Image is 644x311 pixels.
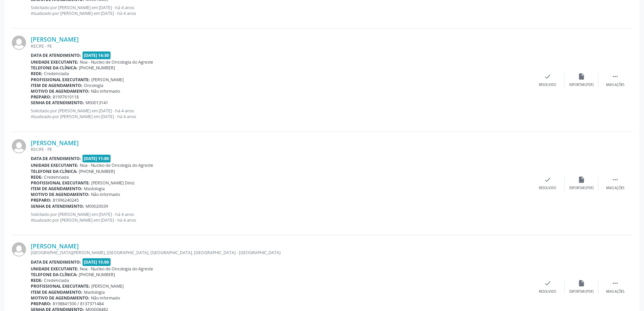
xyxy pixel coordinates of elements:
div: Resolvido [539,289,556,294]
i:  [612,73,619,80]
span: [PERSON_NAME] [91,77,124,83]
div: RECIFE - PE [31,147,531,152]
div: Exportar (PDF) [569,186,594,191]
b: Rede: [31,174,43,180]
b: Telefone da clínica: [31,169,77,174]
span: Não informado [91,295,120,301]
img: img [12,242,26,257]
a: [PERSON_NAME] [31,139,79,147]
b: Preparo: [31,197,51,203]
span: Não informado [91,88,120,94]
b: Profissional executante: [31,180,90,186]
i:  [612,280,619,287]
img: img [12,139,26,153]
b: Item de agendamento: [31,289,82,295]
span: Credenciada [44,277,69,283]
span: [DATE] 11:00 [82,155,111,162]
div: Exportar (PDF) [569,83,594,87]
span: Credenciada [44,71,69,76]
b: Senha de atendimento: [31,100,84,106]
b: Telefone da clínica: [31,272,77,277]
div: Resolvido [539,83,556,87]
div: Mais ações [606,83,624,87]
div: RECIFE - PE [31,43,531,49]
span: [DATE] 15:00 [82,258,111,266]
b: Motivo de agendamento: [31,192,90,197]
b: Unidade executante: [31,266,78,272]
span: Mastologia [84,289,105,295]
b: Unidade executante: [31,162,78,168]
a: [PERSON_NAME] [31,242,79,250]
b: Preparo: [31,94,51,100]
div: Resolvido [539,186,556,191]
span: Oncologia [84,83,103,88]
b: Motivo de agendamento: [31,295,90,301]
b: Data de atendimento: [31,156,81,161]
div: Mais ações [606,186,624,191]
span: [PHONE_NUMBER] [79,65,115,71]
b: Unidade executante: [31,59,78,65]
span: Mastologia [84,186,105,192]
img: img [12,36,26,50]
i: insert_drive_file [578,280,585,287]
b: Item de agendamento: [31,83,82,88]
span: Não informado [91,192,120,197]
span: Noa - Nucleo de Oncologia do Agreste [80,266,153,272]
i: check [544,280,551,287]
p: Solicitado por [PERSON_NAME] em [DATE] - há 4 anos Atualizado por [PERSON_NAME] em [DATE] - há 4 ... [31,212,531,223]
b: Preparo: [31,301,51,307]
span: [DATE] 14:30 [82,51,111,59]
i: check [544,73,551,80]
span: 81996240245 [53,197,79,203]
b: Rede: [31,71,43,76]
a: [PERSON_NAME] [31,36,79,43]
span: 81997610118 [53,94,79,100]
b: Profissional executante: [31,77,90,83]
i:  [612,176,619,183]
b: Senha de atendimento: [31,203,84,209]
i: check [544,176,551,183]
i: insert_drive_file [578,176,585,183]
span: M00020039 [86,203,108,209]
span: Credenciada [44,174,69,180]
span: Noa - Nucleo de Oncologia do Agreste [80,59,153,65]
div: [GEOGRAPHIC_DATA][PERSON_NAME], [GEOGRAPHIC_DATA], [GEOGRAPHIC_DATA], [GEOGRAPHIC_DATA] - [GEOGRA... [31,250,531,256]
b: Rede: [31,277,43,283]
span: [PHONE_NUMBER] [79,272,115,277]
span: M00013141 [86,100,108,106]
p: Solicitado por [PERSON_NAME] em [DATE] - há 4 anos Atualizado por [PERSON_NAME] em [DATE] - há 4 ... [31,108,531,119]
span: [PERSON_NAME] [91,283,124,289]
div: Mais ações [606,289,624,294]
b: Motivo de agendamento: [31,88,90,94]
span: [PHONE_NUMBER] [79,169,115,174]
span: [PERSON_NAME] Diniz [91,180,135,186]
i: insert_drive_file [578,73,585,80]
span: 8198841500 / 8137371484 [53,301,104,307]
b: Data de atendimento: [31,52,81,58]
div: Exportar (PDF) [569,289,594,294]
b: Item de agendamento: [31,186,82,192]
b: Data de atendimento: [31,259,81,265]
span: Noa - Nucleo de Oncologia do Agreste [80,162,153,168]
b: Telefone da clínica: [31,65,77,71]
b: Profissional executante: [31,283,90,289]
p: Solicitado por [PERSON_NAME] em [DATE] - há 4 anos Atualizado por [PERSON_NAME] em [DATE] - há 4 ... [31,5,531,16]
